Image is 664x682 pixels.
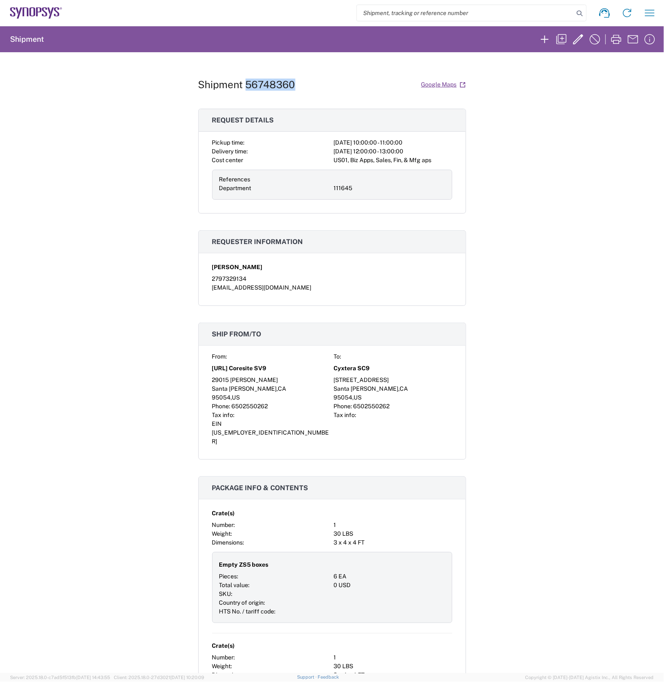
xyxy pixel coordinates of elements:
[354,403,390,410] span: 6502550262
[334,353,341,360] span: To:
[278,385,287,392] span: CA
[232,394,240,401] span: US
[212,116,274,124] span: Request details
[170,675,204,680] span: [DATE] 10:20:09
[212,139,245,146] span: Pickup time:
[212,672,244,678] span: Dimensions:
[76,675,110,680] span: [DATE] 14:43:55
[212,663,232,669] span: Weight:
[212,429,329,445] span: [US_EMPLOYER_IDENTIFICATION_NUMBER]
[212,509,235,518] span: Crate(s)
[212,539,244,546] span: Dimensions:
[334,538,452,547] div: 3 x 4 x 4 FT
[198,79,295,91] h1: Shipment 56748360
[219,599,265,606] span: Country of origin:
[334,138,452,147] div: [DATE] 10:00:00 - 11:00:00
[212,283,452,292] div: [EMAIL_ADDRESS][DOMAIN_NAME]
[212,412,235,418] span: Tax info:
[212,641,235,650] span: Crate(s)
[421,77,466,92] a: Google Maps
[525,674,654,682] span: Copyright © [DATE]-[DATE] Agistix Inc., All Rights Reserved
[357,5,574,21] input: Shipment, tracking or reference number
[212,654,235,661] span: Number:
[334,653,452,662] div: 1
[212,403,231,410] span: Phone:
[212,238,303,246] span: Requester information
[212,263,263,272] span: [PERSON_NAME]
[219,184,331,193] div: Department
[334,529,452,538] div: 30 LBS
[212,148,248,155] span: Delivery time:
[10,675,110,680] span: Server: 2025.18.0-c7ad5f513fb
[212,330,261,338] span: Ship from/to
[334,147,452,156] div: [DATE] 12:00:00 - 13:00:00
[334,671,452,679] div: 3 x 4 x 4 FT
[354,394,362,401] span: US
[277,385,278,392] span: ,
[219,608,276,615] span: HTS No. / tariff code:
[212,364,267,373] span: [URL] Coresite SV9
[212,420,222,427] span: EIN
[231,394,232,401] span: ,
[219,176,251,183] span: References
[400,385,408,392] span: CA
[219,560,269,569] span: Empty ZS5 boxes
[212,484,308,492] span: Package info & contents
[334,385,399,392] span: Santa [PERSON_NAME]
[334,184,445,193] div: 111645
[334,394,353,401] span: 95054
[334,662,452,671] div: 30 LBS
[334,403,352,410] span: Phone:
[232,403,268,410] span: 6502550262
[334,364,370,373] span: Cyxtera SC9
[297,675,318,680] a: Support
[114,675,204,680] span: Client: 2025.18.0-27d3021
[334,581,445,590] div: 0 USD
[318,675,339,680] a: Feedback
[212,385,277,392] span: Santa [PERSON_NAME]
[219,582,250,588] span: Total value:
[212,394,231,401] span: 95054
[212,530,232,537] span: Weight:
[334,376,452,384] div: [STREET_ADDRESS]
[334,572,445,581] div: 6 EA
[334,521,452,529] div: 1
[212,353,227,360] span: From:
[10,34,44,44] h2: Shipment
[212,376,331,384] div: 29015 [PERSON_NAME]
[353,394,354,401] span: ,
[212,157,244,163] span: Cost center
[219,573,238,580] span: Pieces:
[399,385,400,392] span: ,
[334,156,452,165] div: US01, Biz Apps, Sales, Fin, & Mfg aps
[334,412,356,418] span: Tax info:
[219,590,233,597] span: SKU:
[212,522,235,528] span: Number:
[212,275,452,283] div: 2797329134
